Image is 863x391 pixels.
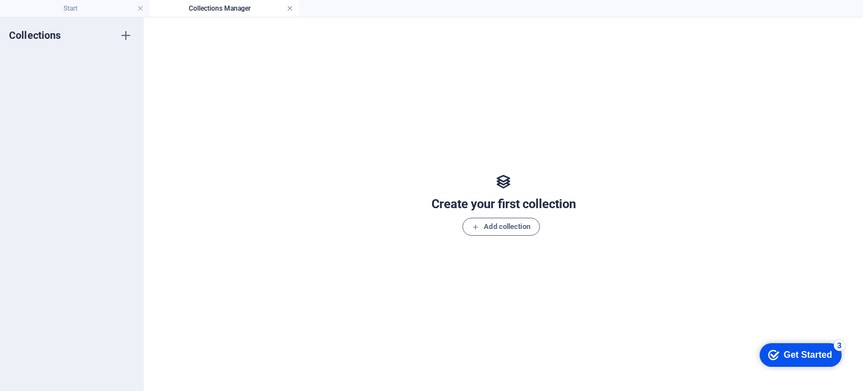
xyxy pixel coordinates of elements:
[119,29,133,42] i: Create new collection
[9,29,61,42] h6: Collections
[149,2,299,15] h4: Collections Manager
[431,195,576,213] h5: Create your first collection
[30,12,79,23] div: Get Started
[472,220,530,233] span: Add collection
[462,218,539,236] button: Add collection
[6,6,88,29] div: Get Started 3 items remaining, 40% complete
[80,2,92,14] div: 3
